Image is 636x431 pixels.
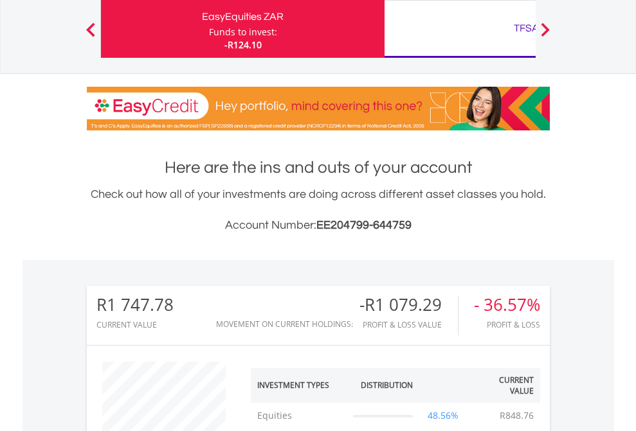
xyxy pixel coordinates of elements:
img: EasyCredit Promotion Banner [87,87,550,130]
h3: Account Number: [87,216,550,234]
td: R848.76 [493,403,540,428]
div: R1 747.78 [96,295,174,314]
div: -R1 079.29 [359,295,458,314]
div: Profit & Loss [474,321,540,329]
td: Equities [251,403,347,428]
div: Distribution [361,380,413,391]
h1: Here are the ins and outs of your account [87,156,550,179]
span: EE204799-644759 [316,219,412,231]
div: EasyEquities ZAR [109,8,377,26]
button: Next [532,29,558,42]
div: Movement on Current Holdings: [216,320,353,328]
span: -R124.10 [224,39,262,51]
th: Investment Types [251,368,347,403]
div: - 36.57% [474,295,540,314]
td: 48.56% [419,403,468,428]
div: CURRENT VALUE [96,321,174,329]
th: Current Value [468,368,540,403]
div: Profit & Loss Value [359,321,458,329]
div: Check out how all of your investments are doing across different asset classes you hold. [87,186,550,234]
div: Funds to invest: [209,26,277,39]
button: Previous [78,29,104,42]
